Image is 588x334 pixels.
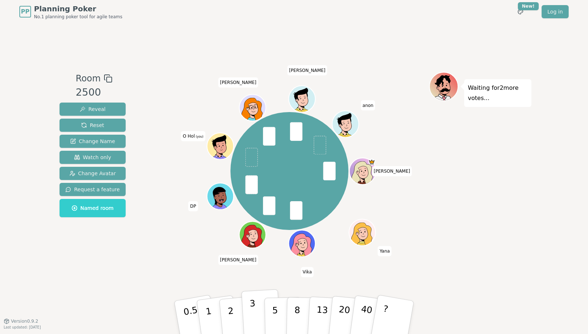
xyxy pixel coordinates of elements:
span: Named room [72,204,114,212]
div: 2500 [76,85,112,100]
span: Change Name [70,138,115,145]
span: (you) [195,135,203,138]
button: Click to change your avatar [208,134,233,158]
button: Reveal [60,103,126,116]
button: Change Name [60,135,126,148]
p: Waiting for 2 more votes... [468,83,528,103]
button: Request a feature [60,183,126,196]
button: Reset [60,119,126,132]
span: Reveal [80,105,106,113]
button: Version0.9.2 [4,318,38,324]
span: Last updated: [DATE] [4,325,41,329]
button: Watch only [60,151,126,164]
span: Click to change your name [378,246,392,256]
span: No.1 planning poker tool for agile teams [34,14,122,20]
a: PPPlanning PokerNo.1 planning poker tool for agile teams [19,4,122,20]
span: Request a feature [65,186,120,193]
button: New! [514,5,527,18]
span: Watch only [74,154,111,161]
span: Version 0.9.2 [11,318,38,324]
button: Change Avatar [60,167,126,180]
span: Change Avatar [69,170,116,177]
div: New! [518,2,539,10]
a: Log in [542,5,569,18]
span: PP [21,7,29,16]
button: Named room [60,199,126,217]
span: Planning Poker [34,4,122,14]
span: Click to change your name [218,77,258,88]
span: Room [76,72,100,85]
span: Click to change your name [181,131,205,141]
span: Click to change your name [301,267,314,277]
span: Click to change your name [188,201,198,211]
span: Reset [81,122,104,129]
span: Click to change your name [361,100,375,110]
span: Click to change your name [372,166,412,176]
span: Click to change your name [218,255,258,265]
span: Click to change your name [287,65,327,75]
span: Anna is the host [369,158,375,165]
